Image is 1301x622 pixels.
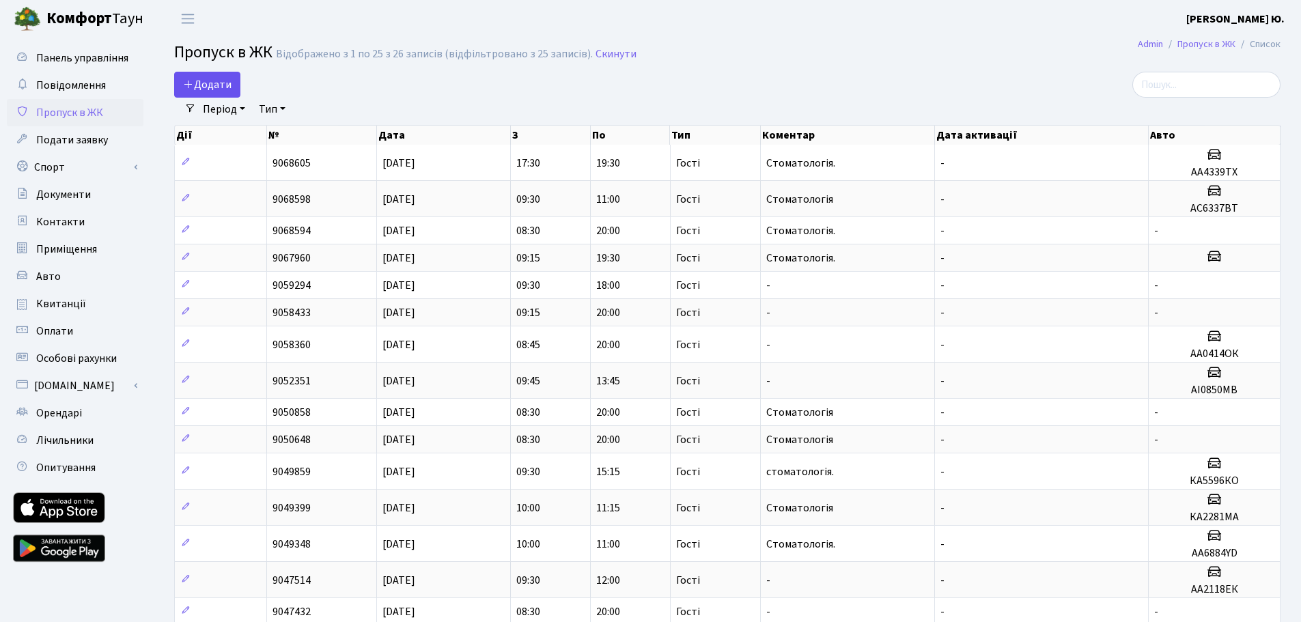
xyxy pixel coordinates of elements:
span: 9049348 [272,537,311,552]
span: 17:30 [516,156,540,171]
img: logo.png [14,5,41,33]
span: 18:00 [596,278,620,293]
a: Додати [174,72,240,98]
span: Стоматологія. [766,251,835,266]
button: Переключити навігацію [171,8,205,30]
a: Подати заявку [7,126,143,154]
span: Гості [676,539,700,550]
a: Спорт [7,154,143,181]
a: Скинути [596,48,636,61]
span: Гості [676,376,700,386]
span: - [940,305,945,320]
span: [DATE] [382,373,415,388]
span: 08:30 [516,432,540,447]
span: Документи [36,187,91,202]
span: 9049399 [272,500,311,515]
span: 9050858 [272,405,311,420]
a: Опитування [7,454,143,481]
h5: КА2281МА [1154,511,1274,524]
span: - [1154,405,1158,420]
span: 12:00 [596,573,620,588]
a: Авто [7,263,143,290]
span: 20:00 [596,405,620,420]
span: - [940,251,945,266]
span: - [940,405,945,420]
span: Пропуск в ЖК [174,40,272,64]
span: - [766,573,770,588]
span: 20:00 [596,604,620,619]
span: 08:30 [516,223,540,238]
span: 9049859 [272,464,311,479]
span: - [940,604,945,619]
span: [DATE] [382,432,415,447]
span: Квитанції [36,296,86,311]
h5: АС6337ВТ [1154,202,1274,215]
th: Дата активації [935,126,1149,145]
th: Дата [377,126,511,145]
h5: КА5596КО [1154,475,1274,487]
span: 08:30 [516,405,540,420]
span: - [940,432,945,447]
span: Авто [36,269,61,284]
th: Тип [670,126,760,145]
span: Стоматологія [766,405,833,420]
h5: АІ0850МВ [1154,384,1274,397]
span: 10:00 [516,537,540,552]
div: Відображено з 1 по 25 з 26 записів (відфільтровано з 25 записів). [276,48,593,61]
a: Період [197,98,251,121]
span: [DATE] [382,604,415,619]
span: Приміщення [36,242,97,257]
span: [DATE] [382,573,415,588]
span: Таун [46,8,143,31]
span: Гості [676,225,700,236]
span: Гості [676,466,700,477]
span: 9058433 [272,305,311,320]
span: Стоматологія. [766,223,835,238]
span: Оплати [36,324,73,339]
span: Опитування [36,460,96,475]
span: - [940,337,945,352]
span: [DATE] [382,305,415,320]
span: Пропуск в ЖК [36,105,103,120]
span: 11:00 [596,192,620,207]
th: № [267,126,377,145]
span: Гості [676,606,700,617]
span: Гості [676,339,700,350]
span: - [1154,604,1158,619]
a: Admin [1138,37,1163,51]
span: 20:00 [596,432,620,447]
a: Квитанції [7,290,143,317]
span: Гості [676,194,700,205]
h5: АА6884YD [1154,547,1274,560]
span: - [940,500,945,515]
span: Стоматологія [766,192,833,207]
span: - [940,464,945,479]
span: Гості [676,575,700,586]
a: Панель управління [7,44,143,72]
span: 10:00 [516,500,540,515]
span: Подати заявку [36,132,108,147]
span: [DATE] [382,223,415,238]
span: Гості [676,434,700,445]
span: [DATE] [382,192,415,207]
span: Гості [676,280,700,291]
th: Коментар [761,126,935,145]
span: - [766,337,770,352]
span: 13:45 [596,373,620,388]
span: 11:00 [596,537,620,552]
span: Стоматологія [766,500,833,515]
span: Гості [676,503,700,513]
span: - [940,156,945,171]
span: 9047432 [272,604,311,619]
span: - [940,223,945,238]
span: Гості [676,158,700,169]
span: Гості [676,307,700,318]
span: 11:15 [596,500,620,515]
span: - [766,604,770,619]
span: - [940,537,945,552]
span: 19:30 [596,251,620,266]
span: - [940,192,945,207]
a: Приміщення [7,236,143,263]
span: Стоматологія. [766,156,835,171]
span: - [1154,223,1158,238]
